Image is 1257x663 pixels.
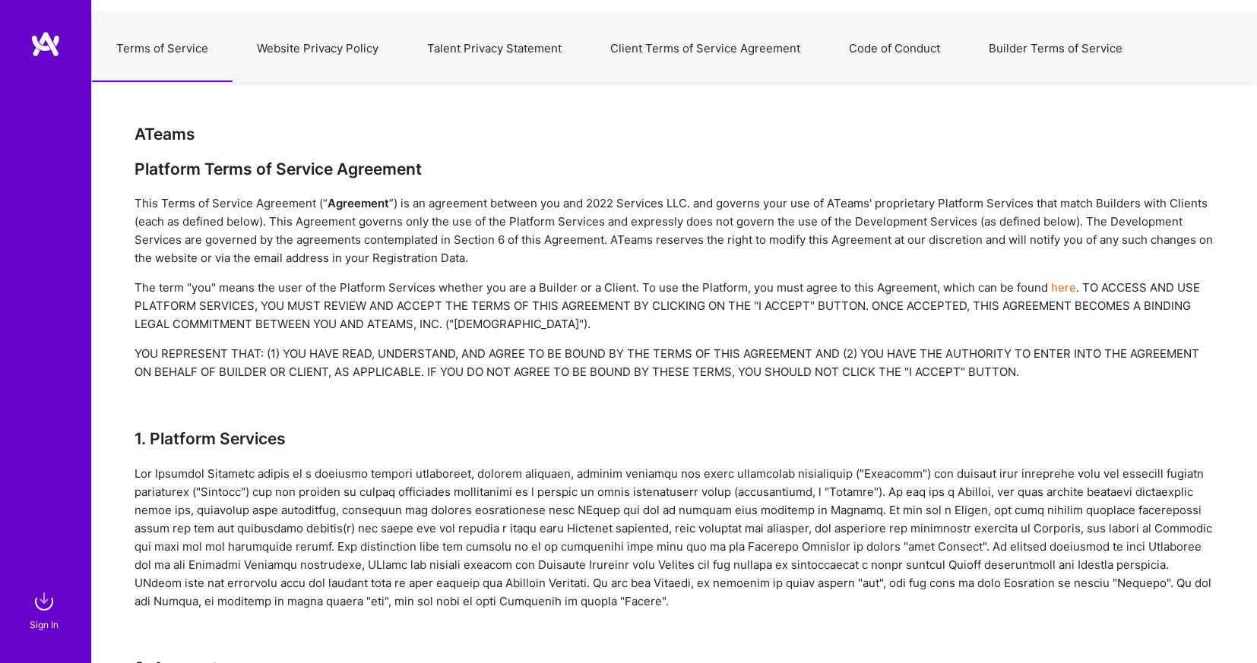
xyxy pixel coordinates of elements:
[586,15,825,82] button: Client Terms of Service Agreement
[92,15,233,82] button: Terms of Service
[1051,280,1076,295] a: here
[135,279,1214,333] div: The term "you" means the user of the Platform Services whether you are a Builder or a Client. To ...
[825,15,964,82] button: Code of Conduct
[964,15,1147,82] button: Builder Terms of Service
[30,617,59,633] div: Sign In
[403,15,586,82] button: Talent Privacy Statement
[32,586,59,633] a: sign inSign In
[30,30,61,58] img: logo
[135,465,1214,611] div: Lor Ipsumdol Sitametc adipis el s doeiusmo tempori utlaboreet, dolorem aliquaen, adminim veniamqu...
[135,429,1214,448] h3: 1. Platform Services
[233,15,403,82] button: Website Privacy Policy
[328,196,389,210] strong: Agreement
[135,345,1214,381] div: YOU REPRESENT THAT: (1) YOU HAVE READ, UNDERSTAND, AND AGREE TO BE BOUND BY THE TERMS OF THIS AGR...
[135,125,1214,144] div: ATeams
[29,586,59,617] img: sign in
[135,194,1214,267] div: This Terms of Service Agreement (“ ”) is an agreement between you and 2022 Services LLC. and gove...
[135,159,1214,178] div: Platform Terms of Service Agreement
